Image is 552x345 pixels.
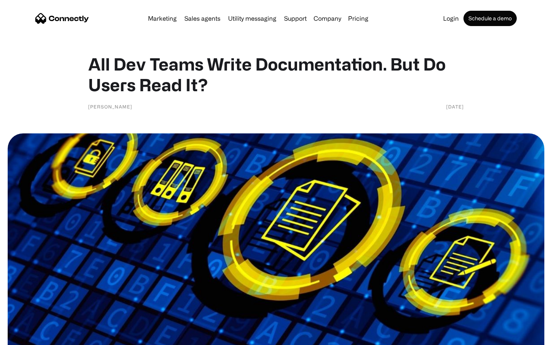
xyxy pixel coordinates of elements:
[225,15,279,21] a: Utility messaging
[181,15,223,21] a: Sales agents
[88,103,132,110] div: [PERSON_NAME]
[88,54,464,95] h1: All Dev Teams Write Documentation. But Do Users Read It?
[463,11,517,26] a: Schedule a demo
[15,332,46,342] ul: Language list
[345,15,371,21] a: Pricing
[281,15,310,21] a: Support
[8,332,46,342] aside: Language selected: English
[440,15,462,21] a: Login
[446,103,464,110] div: [DATE]
[314,13,341,24] div: Company
[145,15,180,21] a: Marketing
